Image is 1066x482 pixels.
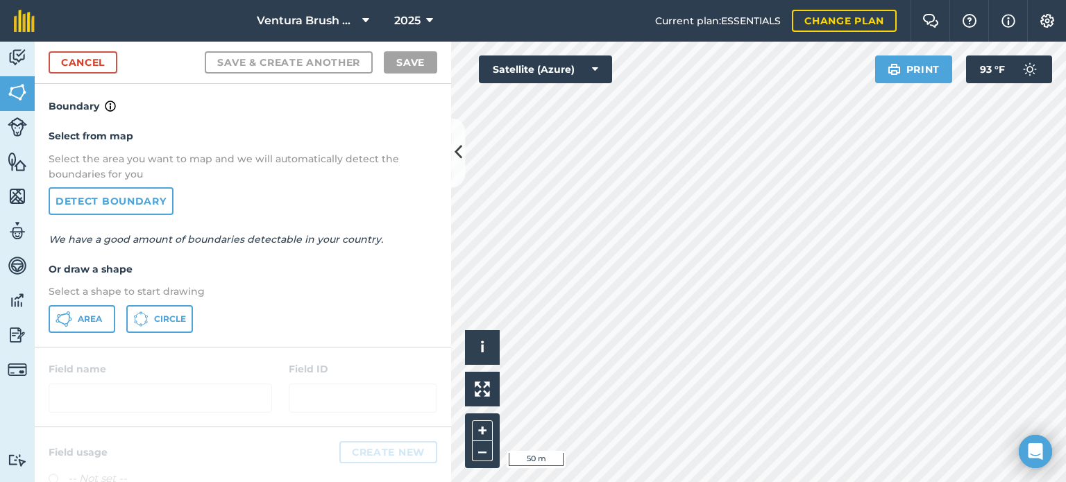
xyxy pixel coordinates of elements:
img: svg+xml;base64,PHN2ZyB4bWxucz0iaHR0cDovL3d3dy53My5vcmcvMjAwMC9zdmciIHdpZHRoPSI1NiIgaGVpZ2h0PSI2MC... [8,186,27,207]
img: svg+xml;base64,PHN2ZyB4bWxucz0iaHR0cDovL3d3dy53My5vcmcvMjAwMC9zdmciIHdpZHRoPSI1NiIgaGVpZ2h0PSI2MC... [8,151,27,172]
span: i [480,338,484,356]
a: Change plan [792,10,897,32]
img: svg+xml;base64,PD94bWwgdmVyc2lvbj0iMS4wIiBlbmNvZGluZz0idXRmLTgiPz4KPCEtLSBHZW5lcmF0b3I6IEFkb2JlIE... [8,290,27,311]
span: Area [78,313,102,325]
img: svg+xml;base64,PD94bWwgdmVyc2lvbj0iMS4wIiBlbmNvZGluZz0idXRmLTgiPz4KPCEtLSBHZW5lcmF0b3I6IEFkb2JlIE... [8,454,27,467]
img: Four arrows, one pointing top left, one top right, one bottom right and the last bottom left [475,381,490,397]
button: Area [49,305,115,333]
h4: Boundary [35,84,451,114]
img: A question mark icon [961,14,978,28]
button: Circle [126,305,193,333]
h4: Or draw a shape [49,261,437,277]
img: svg+xml;base64,PD94bWwgdmVyc2lvbj0iMS4wIiBlbmNvZGluZz0idXRmLTgiPz4KPCEtLSBHZW5lcmF0b3I6IEFkb2JlIE... [8,117,27,137]
img: svg+xml;base64,PD94bWwgdmVyc2lvbj0iMS4wIiBlbmNvZGluZz0idXRmLTgiPz4KPCEtLSBHZW5lcmF0b3I6IEFkb2JlIE... [8,47,27,68]
em: We have a good amount of boundaries detectable in your country. [49,233,383,246]
img: svg+xml;base64,PHN2ZyB4bWxucz0iaHR0cDovL3d3dy53My5vcmcvMjAwMC9zdmciIHdpZHRoPSIxNyIgaGVpZ2h0PSIxNy... [1001,12,1015,29]
span: Current plan : ESSENTIALS [655,13,781,28]
img: svg+xml;base64,PHN2ZyB4bWxucz0iaHR0cDovL3d3dy53My5vcmcvMjAwMC9zdmciIHdpZHRoPSI1NiIgaGVpZ2h0PSI2MC... [8,82,27,103]
img: fieldmargin Logo [14,10,35,32]
div: Open Intercom Messenger [1019,435,1052,468]
span: 93 ° F [980,55,1005,83]
img: svg+xml;base64,PD94bWwgdmVyc2lvbj0iMS4wIiBlbmNvZGluZz0idXRmLTgiPz4KPCEtLSBHZW5lcmF0b3I6IEFkb2JlIE... [8,255,27,276]
img: svg+xml;base64,PD94bWwgdmVyc2lvbj0iMS4wIiBlbmNvZGluZz0idXRmLTgiPz4KPCEtLSBHZW5lcmF0b3I6IEFkb2JlIE... [8,221,27,241]
a: Detect boundary [49,187,174,215]
button: Satellite (Azure) [479,55,612,83]
button: Print [875,55,953,83]
img: svg+xml;base64,PD94bWwgdmVyc2lvbj0iMS4wIiBlbmNvZGluZz0idXRmLTgiPz4KPCEtLSBHZW5lcmF0b3I6IEFkb2JlIE... [8,360,27,379]
img: Two speech bubbles overlapping with the left bubble in the forefront [922,14,939,28]
span: Circle [154,313,186,325]
img: A cog icon [1039,14,1056,28]
button: Save [384,51,437,74]
button: 93 °F [966,55,1052,83]
button: – [472,441,493,461]
h4: Select from map [49,128,437,144]
img: svg+xml;base64,PD94bWwgdmVyc2lvbj0iMS4wIiBlbmNvZGluZz0idXRmLTgiPz4KPCEtLSBHZW5lcmF0b3I6IEFkb2JlIE... [8,325,27,345]
p: Select the area you want to map and we will automatically detect the boundaries for you [49,151,437,182]
img: svg+xml;base64,PD94bWwgdmVyc2lvbj0iMS4wIiBlbmNvZGluZz0idXRmLTgiPz4KPCEtLSBHZW5lcmF0b3I6IEFkb2JlIE... [1016,55,1044,83]
button: i [465,330,500,365]
button: Save & Create Another [205,51,373,74]
span: 2025 [394,12,421,29]
img: svg+xml;base64,PHN2ZyB4bWxucz0iaHR0cDovL3d3dy53My5vcmcvMjAwMC9zdmciIHdpZHRoPSIxNyIgaGVpZ2h0PSIxNy... [105,98,116,114]
span: Ventura Brush Goats [257,12,357,29]
a: Cancel [49,51,117,74]
p: Select a shape to start drawing [49,284,437,299]
img: svg+xml;base64,PHN2ZyB4bWxucz0iaHR0cDovL3d3dy53My5vcmcvMjAwMC9zdmciIHdpZHRoPSIxOSIgaGVpZ2h0PSIyNC... [888,61,901,78]
button: + [472,420,493,441]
